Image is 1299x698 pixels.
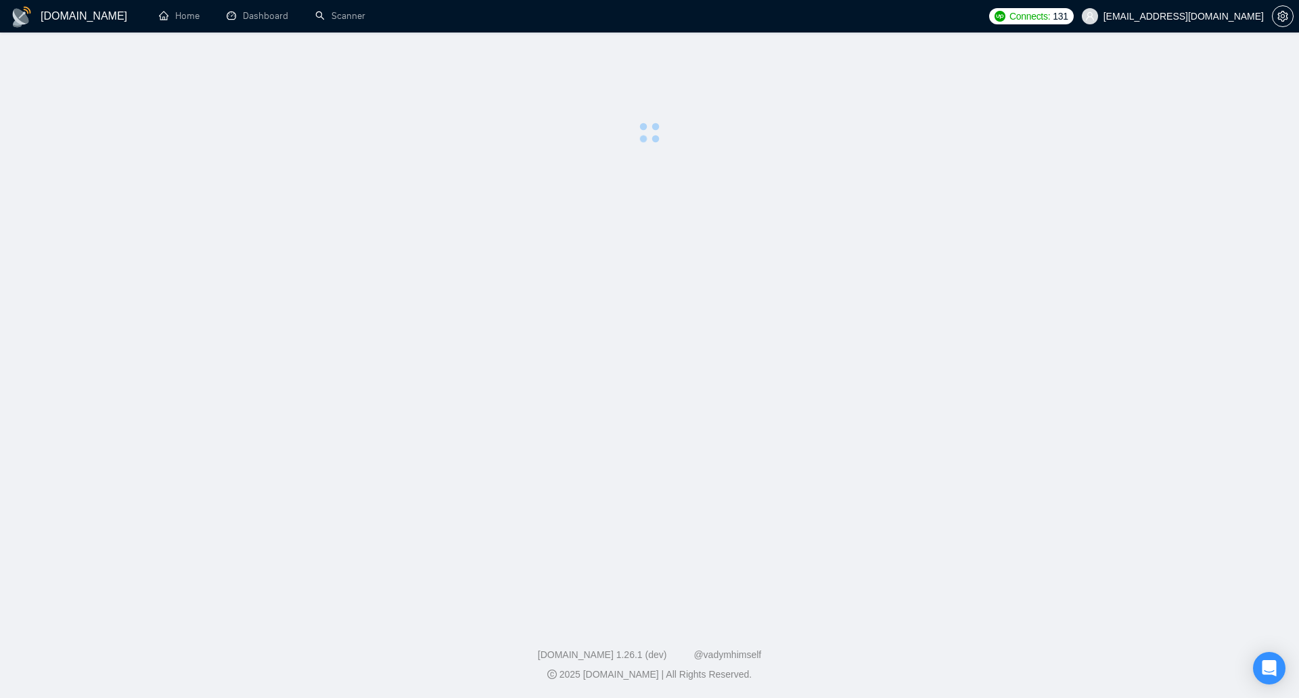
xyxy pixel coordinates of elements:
[1085,12,1095,21] span: user
[1273,11,1293,22] span: setting
[315,10,365,22] a: searchScanner
[11,6,32,28] img: logo
[1009,9,1050,24] span: Connects:
[1272,5,1294,27] button: setting
[547,670,557,679] span: copyright
[1272,11,1294,22] a: setting
[693,649,761,660] a: @vadymhimself
[1253,652,1285,684] div: Open Intercom Messenger
[159,10,200,22] a: homeHome
[227,10,288,22] a: dashboardDashboard
[11,668,1288,682] div: 2025 [DOMAIN_NAME] | All Rights Reserved.
[995,11,1005,22] img: upwork-logo.png
[1053,9,1068,24] span: 131
[538,649,667,660] a: [DOMAIN_NAME] 1.26.1 (dev)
